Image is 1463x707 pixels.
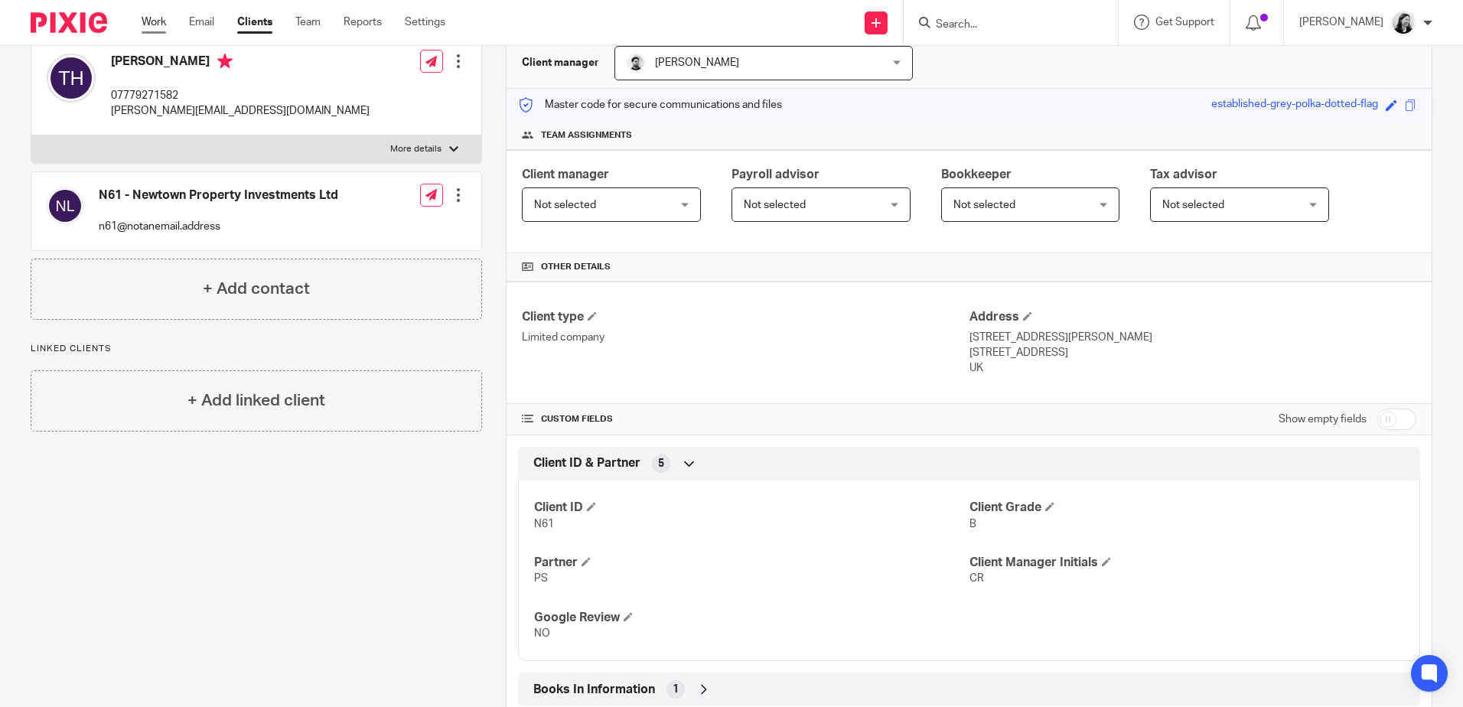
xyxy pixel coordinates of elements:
[533,682,655,698] span: Books In Information
[541,261,611,273] span: Other details
[969,360,1416,376] p: UK
[1299,15,1383,30] p: [PERSON_NAME]
[111,88,370,103] p: 07779271582
[969,345,1416,360] p: [STREET_ADDRESS]
[189,15,214,30] a: Email
[518,97,782,112] p: Master code for secure communications and files
[344,15,382,30] a: Reports
[390,143,442,155] p: More details
[1279,412,1367,427] label: Show empty fields
[969,519,976,529] span: B
[99,219,338,234] p: n61@notanemail.address
[1150,168,1217,181] span: Tax advisor
[969,573,984,584] span: CR
[744,200,806,210] span: Not selected
[47,187,83,224] img: svg%3E
[1391,11,1416,35] img: Helen_2025.jpg
[217,54,233,69] i: Primary
[237,15,272,30] a: Clients
[522,330,969,345] p: Limited company
[534,555,969,571] h4: Partner
[203,277,310,301] h4: + Add contact
[953,200,1015,210] span: Not selected
[534,610,969,626] h4: Google Review
[522,168,609,181] span: Client manager
[934,18,1072,32] input: Search
[111,54,370,73] h4: [PERSON_NAME]
[941,168,1012,181] span: Bookkeeper
[673,682,679,697] span: 1
[187,389,325,412] h4: + Add linked client
[534,500,969,516] h4: Client ID
[111,103,370,119] p: [PERSON_NAME][EMAIL_ADDRESS][DOMAIN_NAME]
[1155,17,1214,28] span: Get Support
[522,413,969,425] h4: CUSTOM FIELDS
[658,456,664,471] span: 5
[142,15,166,30] a: Work
[534,628,550,639] span: NO
[541,129,632,142] span: Team assignments
[969,309,1416,325] h4: Address
[969,500,1404,516] h4: Client Grade
[1162,200,1224,210] span: Not selected
[969,330,1416,345] p: [STREET_ADDRESS][PERSON_NAME]
[405,15,445,30] a: Settings
[969,555,1404,571] h4: Client Manager Initials
[295,15,321,30] a: Team
[31,12,107,33] img: Pixie
[31,343,482,355] p: Linked clients
[533,455,640,471] span: Client ID & Partner
[1211,96,1378,114] div: established-grey-polka-dotted-flag
[47,54,96,103] img: svg%3E
[99,187,338,204] h4: N61 - Newtown Property Investments Ltd
[655,57,739,68] span: [PERSON_NAME]
[534,200,596,210] span: Not selected
[534,519,554,529] span: N61
[522,55,599,70] h3: Client manager
[522,309,969,325] h4: Client type
[627,54,645,72] img: Cam_2025.jpg
[534,573,548,584] span: PS
[731,168,819,181] span: Payroll advisor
